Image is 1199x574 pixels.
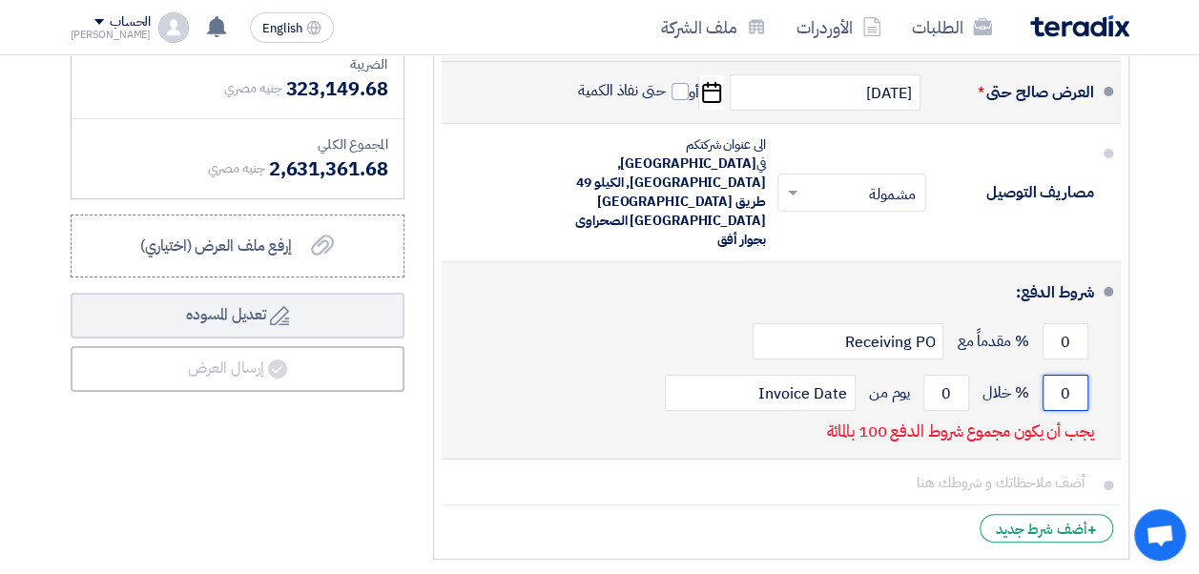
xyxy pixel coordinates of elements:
[665,375,856,411] input: payment-term-2
[941,170,1094,215] div: مصاريف التوصيل
[869,383,910,402] span: يوم من
[269,154,388,183] span: 2,631,361.68
[730,74,920,111] input: سنة-شهر-يوم
[140,235,292,257] span: إرفع ملف العرض (اختياري)
[941,70,1094,115] div: العرض صالح حتى
[71,30,152,40] div: [PERSON_NAME]
[826,422,1093,441] p: يجب أن يكون مجموع شروط الدفع 100 بالمائة
[71,293,404,338] button: تعديل المسوده
[1134,509,1186,561] a: Open chat
[457,463,1094,500] input: أضف ملاحظاتك و شروطك هنا
[1043,375,1088,411] input: payment-term-2
[646,5,781,50] a: ملف الشركة
[575,154,765,250] span: [GEOGRAPHIC_DATA], [GEOGRAPHIC_DATA], الكيلو 49 طريق [GEOGRAPHIC_DATA] [GEOGRAPHIC_DATA] الصحراوى...
[1043,323,1088,359] input: payment-term-1
[158,12,189,43] img: profile_test.png
[556,135,766,250] div: الى عنوان شركتكم في
[224,78,281,98] span: جنيه مصري
[980,514,1113,543] div: أضف شرط جديد
[753,323,943,359] input: payment-term-2
[923,375,969,411] input: payment-term-2
[689,83,699,102] span: أو
[897,5,1007,50] a: الطلبات
[1030,15,1129,37] img: Teradix logo
[207,158,264,178] span: جنيه مصري
[781,5,897,50] a: الأوردرات
[472,270,1094,316] div: شروط الدفع:
[71,346,404,392] button: إرسال العرض
[957,332,1028,351] span: % مقدماً مع
[250,12,334,43] button: English
[87,134,388,154] div: المجموع الكلي
[578,81,689,100] label: حتى نفاذ الكمية
[110,14,151,31] div: الحساب
[87,54,388,74] div: الضريبة
[285,74,387,103] span: 323,149.68
[982,383,1029,402] span: % خلال
[262,22,302,35] span: English
[1087,519,1097,542] span: +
